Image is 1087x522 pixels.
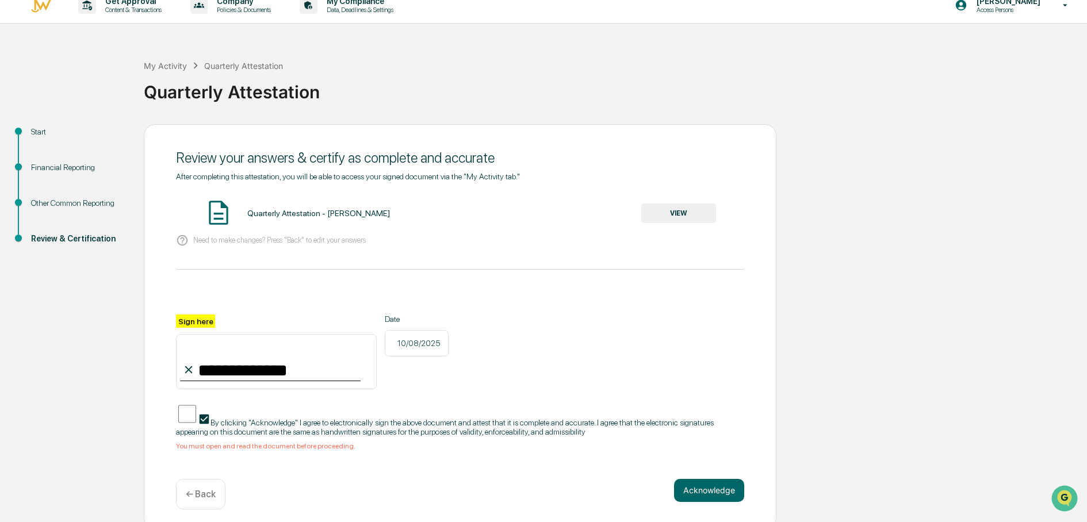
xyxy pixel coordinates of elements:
p: Policies & Documents [208,6,277,14]
a: 🗄️Attestations [79,140,147,161]
iframe: Open customer support [1050,484,1081,515]
a: 🖐️Preclearance [7,140,79,161]
div: Financial Reporting [31,162,125,174]
span: Attestations [95,145,143,156]
div: Start [31,126,125,138]
a: 🔎Data Lookup [7,162,77,183]
img: Document Icon [204,198,233,227]
span: Data Lookup [23,167,72,178]
span: Pylon [114,195,139,204]
span: After completing this attestation, you will be able to access your signed document via the "My Ac... [176,172,520,181]
p: Content & Transactions [96,6,167,14]
div: Other Common Reporting [31,197,125,209]
div: Quarterly Attestation [144,72,1081,102]
label: Sign here [176,314,215,328]
button: VIEW [641,204,716,223]
div: 🔎 [12,168,21,177]
span: By clicking "Acknowledge" I agree to electronically sign the above document and attest that it is... [176,418,714,436]
p: How can we help? [12,24,209,43]
span: Preclearance [23,145,74,156]
p: Need to make changes? Press "Back" to edit your answers [193,236,366,244]
div: 🖐️ [12,146,21,155]
button: Acknowledge [674,479,744,502]
p: Access Persons [967,6,1046,14]
div: Review your answers & certify as complete and accurate [176,149,744,166]
p: Data, Deadlines & Settings [317,6,399,14]
div: 10/08/2025 [385,330,449,356]
div: 🗄️ [83,146,93,155]
div: Start new chat [39,88,189,99]
div: My Activity [144,61,187,71]
div: Review & Certification [31,233,125,245]
p: ← Back [186,489,216,500]
img: 1746055101610-c473b297-6a78-478c-a979-82029cc54cd1 [12,88,32,109]
a: Powered byPylon [81,194,139,204]
div: Quarterly Attestation - [PERSON_NAME] [247,209,390,218]
button: Start new chat [196,91,209,105]
div: We're available if you need us! [39,99,146,109]
div: Quarterly Attestation [204,61,283,71]
input: By clicking "Acknowledge" I agree to electronically sign the above document and attest that it is... [178,402,196,425]
div: You must open and read the document before proceeding. [176,442,744,450]
label: Date [385,314,449,324]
